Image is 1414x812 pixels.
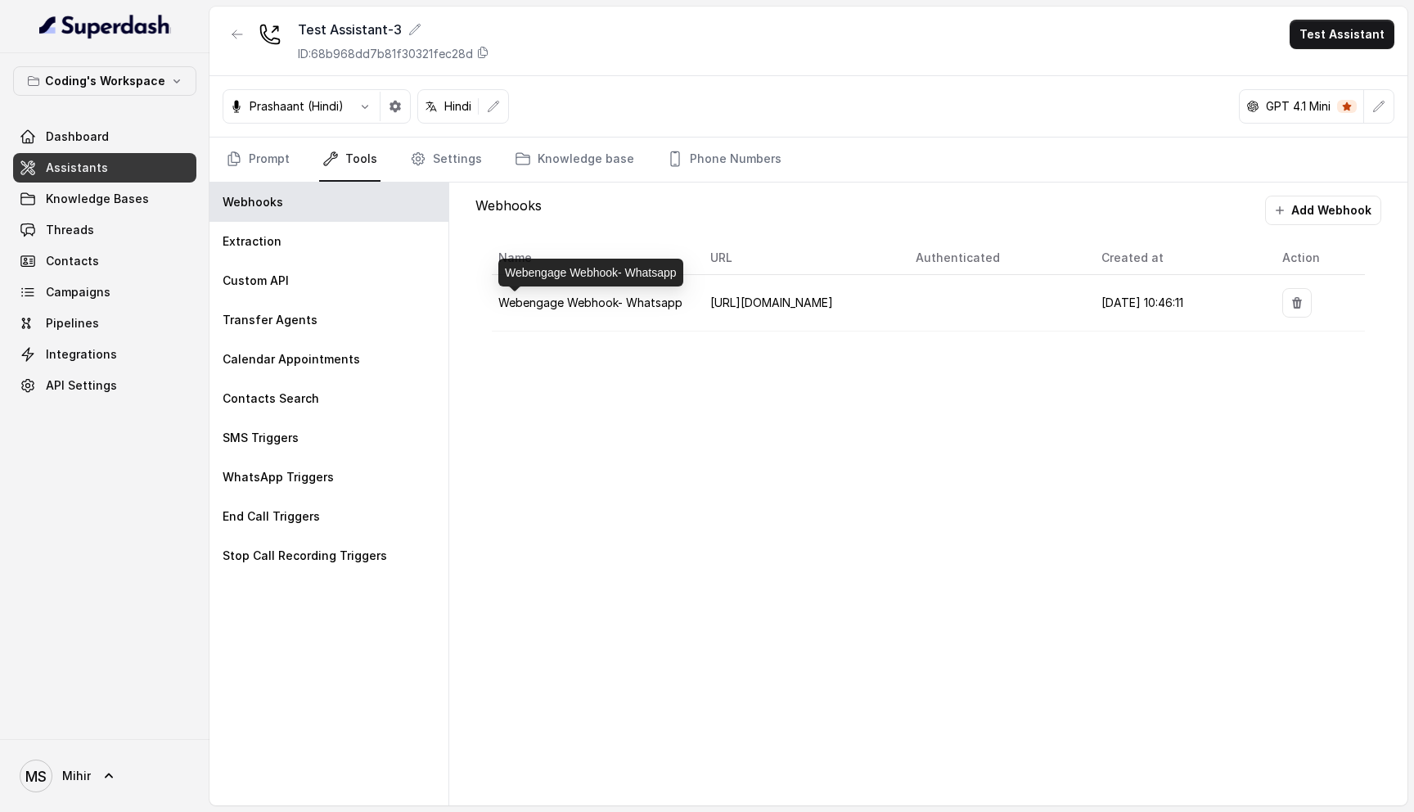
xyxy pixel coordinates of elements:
img: light.svg [39,13,171,39]
p: ID: 68b968dd7b81f30321fec28d [298,46,473,62]
button: Test Assistant [1290,20,1394,49]
th: Authenticated [903,241,1088,275]
p: GPT 4.1 Mini [1266,98,1331,115]
span: Knowledge Bases [46,191,149,207]
div: Test Assistant-3 [298,20,489,39]
span: Integrations [46,346,117,363]
span: Contacts [46,253,99,269]
a: API Settings [13,371,196,400]
svg: openai logo [1246,100,1259,113]
span: API Settings [46,377,117,394]
span: [URL][DOMAIN_NAME] [710,295,833,309]
p: WhatsApp Triggers [223,469,334,485]
a: Knowledge Bases [13,184,196,214]
a: Settings [407,138,485,182]
p: Coding's Workspace [45,71,165,91]
text: MS [25,768,47,785]
a: Pipelines [13,309,196,338]
a: Mihir [13,753,196,799]
p: Prashaant (Hindi) [250,98,344,115]
p: Hindi [444,98,471,115]
p: Custom API [223,273,289,289]
a: Tools [319,138,381,182]
a: Integrations [13,340,196,369]
div: Webengage Webhook- Whatsapp [498,259,683,286]
p: Webhooks [223,194,283,210]
p: Webhooks [475,196,542,225]
a: Prompt [223,138,293,182]
span: Threads [46,222,94,238]
button: Add Webhook [1265,196,1381,225]
a: Phone Numbers [664,138,785,182]
span: Assistants [46,160,108,176]
a: Threads [13,215,196,245]
span: Dashboard [46,129,109,145]
span: Campaigns [46,284,110,300]
span: [DATE] 10:46:11 [1101,295,1183,309]
a: Contacts [13,246,196,276]
th: Action [1269,241,1365,275]
a: Dashboard [13,122,196,151]
a: Knowledge base [511,138,637,182]
p: Calendar Appointments [223,351,360,368]
p: Contacts Search [223,390,319,407]
a: Campaigns [13,277,196,307]
span: Mihir [62,768,91,784]
th: Created at [1088,241,1269,275]
th: URL [697,241,903,275]
nav: Tabs [223,138,1394,182]
p: Stop Call Recording Triggers [223,548,387,564]
p: SMS Triggers [223,430,299,446]
span: Webengage Webhook- Whatsapp [498,295,682,309]
p: Transfer Agents [223,312,317,328]
a: Assistants [13,153,196,183]
button: Coding's Workspace [13,66,196,96]
p: End Call Triggers [223,508,320,525]
span: Pipelines [46,315,99,332]
th: Name [492,241,697,275]
p: Extraction [223,233,281,250]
